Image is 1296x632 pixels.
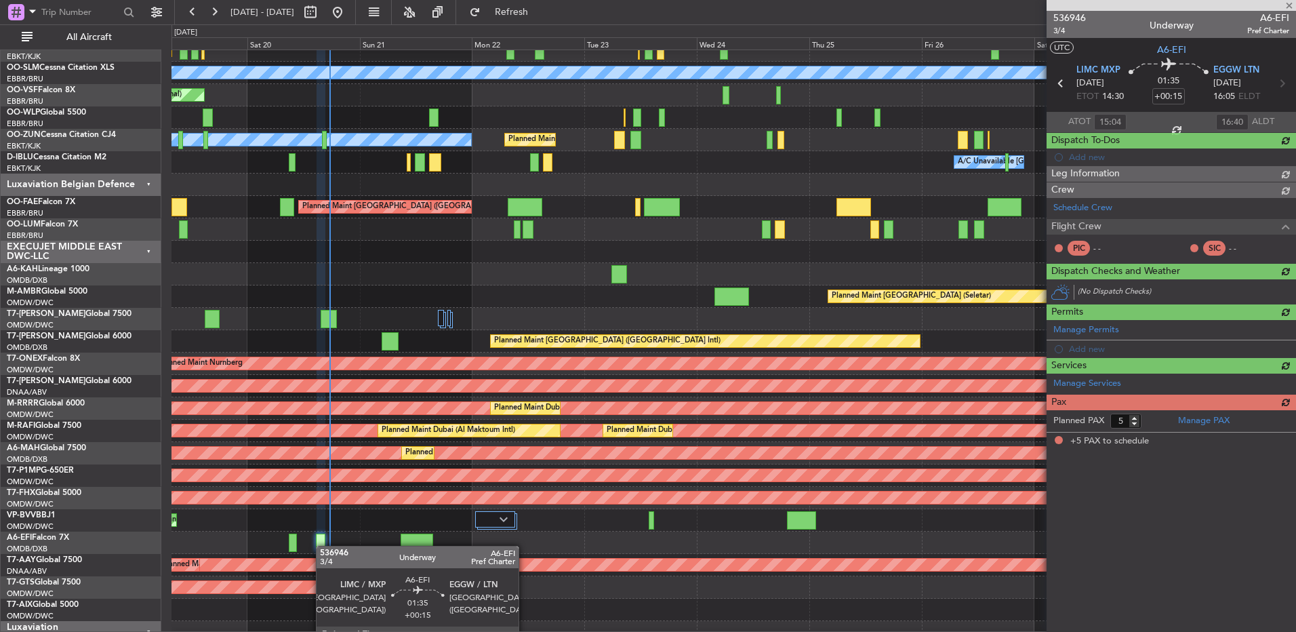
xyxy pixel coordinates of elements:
[1076,77,1104,90] span: [DATE]
[1213,77,1241,90] span: [DATE]
[15,26,147,48] button: All Aircraft
[494,331,721,351] div: Planned Maint [GEOGRAPHIC_DATA] ([GEOGRAPHIC_DATA] Intl)
[247,37,360,50] div: Sat 20
[7,566,47,576] a: DNAA/ABV
[958,152,1210,172] div: A/C Unavailable [GEOGRAPHIC_DATA] ([GEOGRAPHIC_DATA] National)
[7,601,79,609] a: T7-AIXGlobal 5000
[1158,75,1179,88] span: 01:35
[7,499,54,509] a: OMDW/DWC
[1076,64,1120,77] span: LIMC MXP
[1068,115,1091,129] span: ATOT
[174,27,197,39] div: [DATE]
[7,556,36,564] span: T7-AAY
[7,432,54,442] a: OMDW/DWC
[7,377,85,385] span: T7-[PERSON_NAME]
[7,399,85,408] a: M-RRRRGlobal 6000
[7,310,85,318] span: T7-[PERSON_NAME]
[7,141,41,151] a: EBKT/KJK
[494,398,628,418] div: Planned Maint Dubai (Al Maktoum Intl)
[7,477,54,487] a: OMDW/DWC
[171,40,329,60] div: Planned Maint Kortrijk-[GEOGRAPHIC_DATA]
[607,420,740,441] div: Planned Maint Dubai (Al Maktoum Intl)
[1247,11,1289,25] span: A6-EFI
[360,37,472,50] div: Sun 21
[7,342,47,353] a: OMDB/DXB
[7,74,43,84] a: EBBR/BRU
[7,467,74,475] a: T7-P1MPG-650ER
[1252,115,1274,129] span: ALDT
[1150,18,1194,33] div: Underway
[7,86,75,94] a: OO-VSFFalcon 8X
[7,410,54,420] a: OMDW/DWC
[463,1,544,23] button: Refresh
[7,467,41,475] span: T7-P1MP
[7,422,81,430] a: M-RAFIGlobal 7500
[7,220,78,229] a: OO-LUMFalcon 7X
[382,420,515,441] div: Planned Maint Dubai (Al Maktoum Intl)
[7,377,131,385] a: T7-[PERSON_NAME]Global 6000
[7,578,81,587] a: T7-GTSGlobal 7500
[7,355,80,363] a: T7-ONEXFalcon 8X
[7,534,69,542] a: A6-EFIFalcon 7X
[7,265,89,273] a: A6-KAHLineage 1000
[7,231,43,241] a: EBBR/BRU
[1050,41,1074,54] button: UTC
[7,198,38,206] span: OO-FAE
[7,589,54,599] a: OMDW/DWC
[472,37,584,50] div: Mon 22
[500,517,508,522] img: arrow-gray.svg
[405,443,632,463] div: Planned Maint [GEOGRAPHIC_DATA] ([GEOGRAPHIC_DATA] Intl)
[7,86,38,94] span: OO-VSF
[7,64,39,72] span: OO-SLM
[1034,37,1147,50] div: Sat 27
[7,521,54,532] a: OMDW/DWC
[7,108,86,117] a: OO-WLPGlobal 5500
[158,353,243,374] div: Planned Maint Nurnberg
[1213,90,1235,104] span: 16:05
[7,119,43,129] a: EBBR/BRU
[302,197,548,217] div: Planned Maint [GEOGRAPHIC_DATA] ([GEOGRAPHIC_DATA] National)
[7,399,39,408] span: M-RRRR
[1102,90,1124,104] span: 14:30
[584,37,697,50] div: Tue 23
[7,163,41,174] a: EBKT/KJK
[7,444,40,452] span: A6-MAH
[7,544,47,554] a: OMDB/DXB
[7,332,131,340] a: T7-[PERSON_NAME]Global 6000
[7,365,54,375] a: OMDW/DWC
[230,6,294,18] span: [DATE] - [DATE]
[1076,90,1099,104] span: ETOT
[7,454,47,465] a: OMDB/DXB
[7,108,40,117] span: OO-WLP
[7,578,35,587] span: T7-GTS
[7,320,54,330] a: OMDW/DWC
[832,286,991,307] div: Planned Maint [GEOGRAPHIC_DATA] (Seletar)
[7,275,47,285] a: OMDB/DXB
[7,198,75,206] a: OO-FAEFalcon 7X
[1213,64,1259,77] span: EGGW LTN
[7,220,41,229] span: OO-LUM
[7,131,41,139] span: OO-ZUN
[1053,11,1086,25] span: 536946
[7,265,38,273] span: A6-KAH
[35,33,143,42] span: All Aircraft
[7,298,54,308] a: OMDW/DWC
[7,310,131,318] a: T7-[PERSON_NAME]Global 7500
[7,288,87,296] a: M-AMBRGlobal 5000
[809,37,922,50] div: Thu 25
[7,64,115,72] a: OO-SLMCessna Citation XLS
[1247,25,1289,37] span: Pref Charter
[7,556,82,564] a: T7-AAYGlobal 7500
[7,611,54,621] a: OMDW/DWC
[483,7,540,17] span: Refresh
[135,37,247,50] div: Fri 19
[7,422,35,430] span: M-RAFI
[1157,43,1186,57] span: A6-EFI
[7,208,43,218] a: EBBR/BRU
[1053,25,1086,37] span: 3/4
[697,37,809,50] div: Wed 24
[922,37,1034,50] div: Fri 26
[7,332,85,340] span: T7-[PERSON_NAME]
[7,489,81,497] a: T7-FHXGlobal 5000
[7,387,47,397] a: DNAA/ABV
